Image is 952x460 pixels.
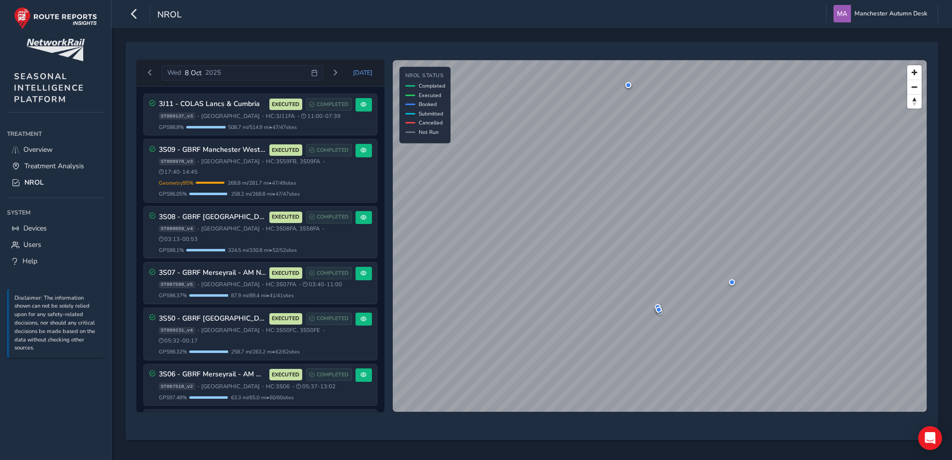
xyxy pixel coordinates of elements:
[159,292,187,299] span: GPS 98.37 %
[317,146,349,154] span: COMPLETED
[419,119,443,126] span: Cancelled
[228,123,297,131] span: 508.7 mi / 514.9 mi • 47 / 47 sites
[907,80,922,94] button: Zoom out
[197,384,199,389] span: •
[24,178,44,187] span: NROL
[907,94,922,109] button: Reset bearing to north
[159,168,198,176] span: 17:40 - 14:45
[159,100,266,109] h3: 3J11 - COLAS Lancs & Cumbria
[323,328,325,333] span: •
[272,371,299,379] span: EXECUTED
[419,110,443,117] span: Submitted
[159,235,198,243] span: 03:13 - 00:53
[159,348,187,355] span: GPS 98.32 %
[266,383,290,390] span: HC: 3S06
[833,5,931,22] button: Manchester Autumn Desk
[272,101,299,109] span: EXECUTED
[157,8,182,22] span: NROL
[322,226,324,231] span: •
[197,159,199,164] span: •
[197,328,199,333] span: •
[159,269,266,277] h3: 3S07 - GBRF Merseyrail - AM Northern
[918,426,942,450] div: Open Intercom Messenger
[7,253,104,269] a: Help
[262,226,264,231] span: •
[296,383,336,390] span: 05:37 - 13:02
[24,161,84,171] span: Treatment Analysis
[197,282,199,287] span: •
[231,394,294,401] span: 63.3 mi / 65.0 mi • 60 / 60 sites
[201,225,260,232] span: [GEOGRAPHIC_DATA]
[303,281,342,288] span: 03:40 - 11:00
[159,179,194,187] span: Geometry 95 %
[159,337,198,345] span: 05:32 - 00:17
[201,327,260,334] span: [GEOGRAPHIC_DATA]
[297,114,299,119] span: •
[159,394,187,401] span: GPS 97.48 %
[272,213,299,221] span: EXECUTED
[228,246,297,254] span: 324.5 mi / 330.8 mi • 52 / 52 sites
[231,190,300,198] span: 258.2 mi / 268.8 mi • 47 / 47 sites
[14,71,84,105] span: SEASONAL INTELLIGENCE PLATFORM
[299,282,301,287] span: •
[7,205,104,220] div: System
[197,114,199,119] span: •
[262,384,264,389] span: •
[14,7,97,29] img: rr logo
[201,383,260,390] span: [GEOGRAPHIC_DATA]
[7,174,104,191] a: NROL
[14,294,99,353] p: Disclaimer: The information shown can not be solely relied upon for any safety-related decisions,...
[159,146,266,154] h3: 3S09 - GBRF Manchester West/[GEOGRAPHIC_DATA]
[393,60,927,412] canvas: Map
[205,68,221,77] span: 2025
[159,281,195,288] span: ST887588_v5
[231,292,294,299] span: 87.9 mi / 89.4 mi • 41 / 41 sites
[419,92,441,99] span: Executed
[159,123,184,131] span: GPS 98.8 %
[353,69,372,77] span: [DATE]
[228,179,296,187] span: 268.8 mi / 281.7 mi • 47 / 49 sites
[301,113,341,120] span: 11:00 - 07:39
[419,128,439,136] span: Not Run
[159,158,195,165] span: ST888978_v3
[317,371,349,379] span: COMPLETED
[7,126,104,141] div: Treatment
[266,113,295,120] span: HC: 3J11FA
[7,158,104,174] a: Treatment Analysis
[266,327,320,334] span: HC: 3S50FC, 3S50FE
[23,240,41,249] span: Users
[23,224,47,233] span: Devices
[159,226,195,232] span: ST889059_v4
[419,82,445,90] span: Completed
[7,220,104,236] a: Devices
[272,269,299,277] span: EXECUTED
[159,190,187,198] span: GPS 96.05 %
[405,73,445,79] h4: NROL Status
[907,65,922,80] button: Zoom in
[347,65,379,80] button: Today
[833,5,851,22] img: diamond-layout
[201,113,260,120] span: [GEOGRAPHIC_DATA]
[231,348,300,355] span: 258.7 mi / 263.2 mi • 62 / 62 sites
[266,281,296,288] span: HC: 3S07FA
[317,269,349,277] span: COMPLETED
[262,282,264,287] span: •
[26,39,85,61] img: customer logo
[317,213,349,221] span: COMPLETED
[159,315,266,323] h3: 3S50 - GBRF [GEOGRAPHIC_DATA]
[262,159,264,164] span: •
[201,158,260,165] span: [GEOGRAPHIC_DATA]
[23,145,53,154] span: Overview
[159,246,184,254] span: GPS 98.1 %
[159,113,195,119] span: ST889137_v3
[159,383,195,390] span: ST887510_v2
[159,213,266,222] h3: 3S08 - GBRF [GEOGRAPHIC_DATA]/[GEOGRAPHIC_DATA]
[142,67,158,79] button: Previous day
[327,67,343,79] button: Next day
[7,141,104,158] a: Overview
[854,5,927,22] span: Manchester Autumn Desk
[262,328,264,333] span: •
[266,158,320,165] span: HC: 3S59FB, 3S09FA
[185,68,202,78] span: 8 Oct
[317,315,349,323] span: COMPLETED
